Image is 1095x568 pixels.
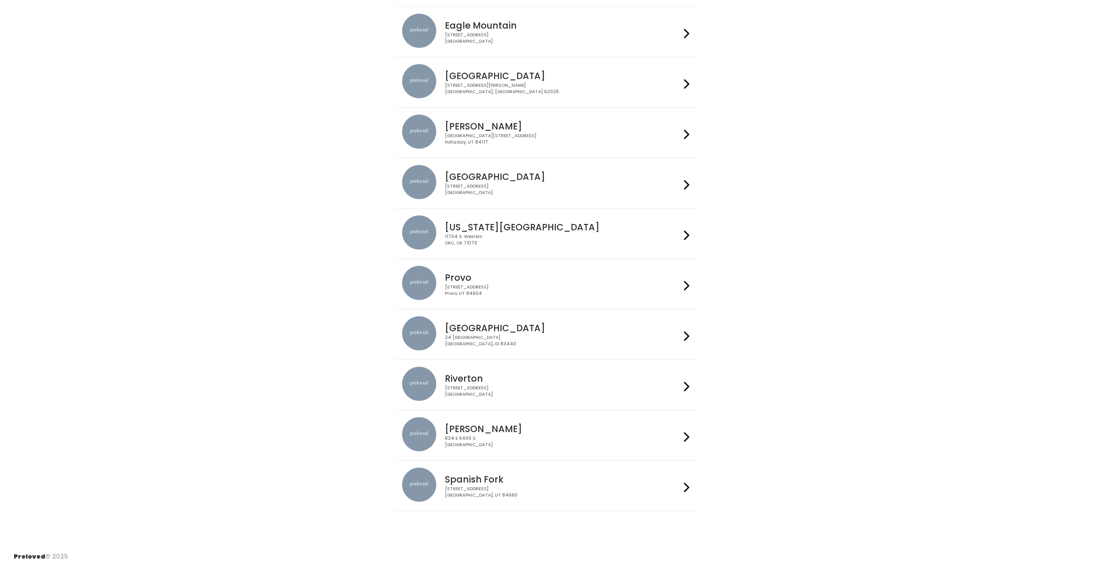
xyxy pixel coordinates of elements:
[402,165,693,201] a: preloved location [GEOGRAPHIC_DATA] [STREET_ADDRESS][GEOGRAPHIC_DATA]
[402,165,436,199] img: preloved location
[445,172,680,182] h4: [GEOGRAPHIC_DATA]
[445,436,680,448] div: 834 E 9400 S [GEOGRAPHIC_DATA]
[445,71,680,81] h4: [GEOGRAPHIC_DATA]
[445,82,680,95] div: [STREET_ADDRESS][PERSON_NAME] [GEOGRAPHIC_DATA], [GEOGRAPHIC_DATA] 62025
[402,417,693,453] a: preloved location [PERSON_NAME] 834 E 9400 S[GEOGRAPHIC_DATA]
[445,424,680,434] h4: [PERSON_NAME]
[402,468,436,502] img: preloved location
[402,417,436,451] img: preloved location
[402,115,693,151] a: preloved location [PERSON_NAME] [GEOGRAPHIC_DATA][STREET_ADDRESS]Holladay, UT 84117
[445,335,680,347] div: 24 [GEOGRAPHIC_DATA] [GEOGRAPHIC_DATA], ID 83440
[445,374,680,383] h4: Riverton
[402,115,436,149] img: preloved location
[402,64,693,100] a: preloved location [GEOGRAPHIC_DATA] [STREET_ADDRESS][PERSON_NAME][GEOGRAPHIC_DATA], [GEOGRAPHIC_D...
[402,266,436,300] img: preloved location
[402,367,693,403] a: preloved location Riverton [STREET_ADDRESS][GEOGRAPHIC_DATA]
[402,215,693,252] a: preloved location [US_STATE][GEOGRAPHIC_DATA] 11704 S. WesternOKC, OK 73170
[445,323,680,333] h4: [GEOGRAPHIC_DATA]
[445,234,680,246] div: 11704 S. Western OKC, OK 73170
[445,474,680,484] h4: Spanish Fork
[445,284,680,297] div: [STREET_ADDRESS] Provo, UT 84604
[402,14,693,50] a: preloved location Eagle Mountain [STREET_ADDRESS][GEOGRAPHIC_DATA]
[402,468,693,504] a: preloved location Spanish Fork [STREET_ADDRESS][GEOGRAPHIC_DATA], UT 84660
[445,21,680,30] h4: Eagle Mountain
[402,316,693,353] a: preloved location [GEOGRAPHIC_DATA] 24 [GEOGRAPHIC_DATA][GEOGRAPHIC_DATA], ID 83440
[445,486,680,498] div: [STREET_ADDRESS] [GEOGRAPHIC_DATA], UT 84660
[402,266,693,302] a: preloved location Provo [STREET_ADDRESS]Provo, UT 84604
[402,367,436,401] img: preloved location
[445,32,680,44] div: [STREET_ADDRESS] [GEOGRAPHIC_DATA]
[402,215,436,250] img: preloved location
[402,316,436,350] img: preloved location
[445,133,680,145] div: [GEOGRAPHIC_DATA][STREET_ADDRESS] Holladay, UT 84117
[14,545,68,561] div: © 2025
[445,222,680,232] h4: [US_STATE][GEOGRAPHIC_DATA]
[14,552,45,561] span: Preloved
[445,273,680,283] h4: Provo
[402,14,436,48] img: preloved location
[445,121,680,131] h4: [PERSON_NAME]
[445,385,680,397] div: [STREET_ADDRESS] [GEOGRAPHIC_DATA]
[445,183,680,196] div: [STREET_ADDRESS] [GEOGRAPHIC_DATA]
[402,64,436,98] img: preloved location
